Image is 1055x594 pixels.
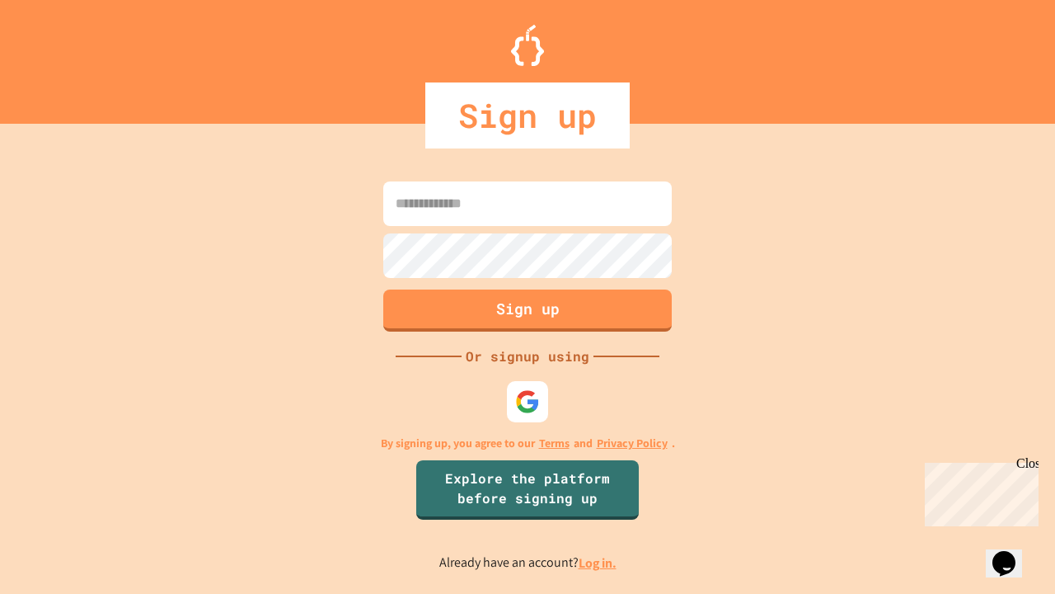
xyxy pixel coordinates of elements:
[439,553,617,573] p: Already have an account?
[416,460,639,520] a: Explore the platform before signing up
[539,435,570,452] a: Terms
[918,456,1039,526] iframe: chat widget
[515,389,540,414] img: google-icon.svg
[579,554,617,572] a: Log in.
[462,346,593,366] div: Or signup using
[986,528,1039,577] iframe: chat widget
[425,82,630,148] div: Sign up
[383,290,672,332] button: Sign up
[7,7,114,105] div: Chat with us now!Close
[381,435,675,452] p: By signing up, you agree to our and .
[511,25,544,66] img: Logo.svg
[597,435,668,452] a: Privacy Policy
